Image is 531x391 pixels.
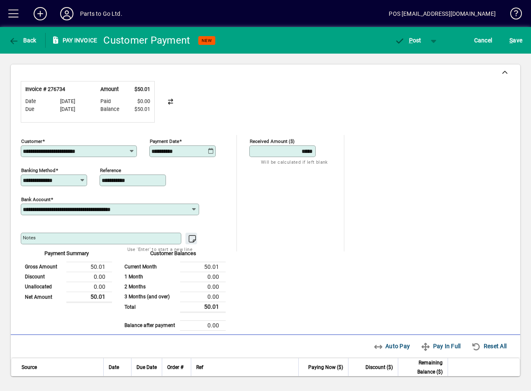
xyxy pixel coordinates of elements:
td: 50.01 [66,292,112,302]
span: Reset All [471,339,507,353]
div: POS [EMAIL_ADDRESS][DOMAIN_NAME] [389,7,496,20]
td: 50.01 [66,262,112,272]
span: Source [22,363,37,372]
mat-label: Received Amount ($) [250,138,295,144]
td: Gross Amount [21,262,66,272]
span: [DATE] [60,98,75,106]
span: ost [395,37,421,44]
button: Cancel [472,33,494,48]
app-page-summary-card: Customer Balances [120,251,226,331]
span: $0.00 [137,98,150,106]
button: Reset All [468,339,510,354]
td: 50.01 [180,262,226,272]
span: Date [109,363,119,372]
span: Date [25,98,36,106]
span: Ref [196,363,203,372]
div: Pay Invoice [46,34,97,47]
span: $50.01 [134,86,150,93]
mat-label: Notes [23,235,36,241]
span: Balance [100,106,119,113]
mat-hint: Use 'Enter' to start a new line [127,244,192,254]
span: Paid [100,98,111,106]
td: 0.00 [180,272,226,282]
span: $50.01 [134,106,150,113]
span: Cancel [474,34,492,47]
td: Discount [21,272,66,282]
span: Order # [167,363,183,372]
mat-hint: Will be calculated if left blank [261,157,328,167]
mat-label: Reference [100,167,121,173]
div: Payment Summary [21,249,112,262]
span: Due [25,106,34,113]
button: Back [7,33,39,48]
td: 1 Month [120,272,180,282]
div: Customer Payment [103,34,190,47]
td: 50.01 [180,302,226,312]
span: Remaining Balance ($) [403,358,443,376]
app-page-summary-card: Payment Summary [21,251,112,303]
td: Total [120,302,180,312]
div: Parts to Go Ltd. [80,7,122,20]
div: Invoice # 276734 [25,86,75,93]
td: 0.00 [66,272,112,282]
span: [DATE] [60,106,75,113]
mat-label: Customer [21,138,42,144]
mat-label: Payment Date [150,138,179,144]
a: Knowledge Base [504,2,521,29]
span: Pay In Full [421,339,460,353]
td: Net Amount [21,292,66,302]
span: ave [509,34,522,47]
td: 2 Months [120,282,180,292]
td: 0.00 [180,320,226,330]
button: Profile [54,6,80,21]
span: P [409,37,413,44]
td: 0.00 [66,282,112,292]
button: Pay In Full [417,339,464,354]
button: Post [390,33,426,48]
button: Save [507,33,524,48]
td: 0.00 [180,292,226,302]
td: Balance after payment [120,320,180,330]
span: S [509,37,513,44]
mat-label: Banking method [21,167,56,173]
span: Due Date [136,363,157,372]
td: 0.00 [180,282,226,292]
span: NEW [202,38,212,43]
td: 3 Months (and over) [120,292,180,302]
button: Add [27,6,54,21]
td: Current Month [120,262,180,272]
span: Paying Now ($) [308,363,343,372]
span: Amount [100,86,119,93]
div: Customer Balances [120,249,226,262]
td: Unallocated [21,282,66,292]
span: Discount ($) [365,363,393,372]
mat-label: Bank Account [21,197,51,202]
span: Back [9,37,37,44]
